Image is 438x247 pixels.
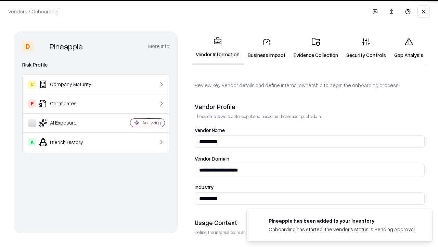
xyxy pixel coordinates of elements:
[195,82,425,89] p: Review key vendor details and define internal ownership to begin the onboarding process.
[195,114,425,119] p: These details were auto-populated based on the vendor public data
[195,219,425,227] div: Usage Context
[22,61,169,69] div: Risk Profile
[28,138,110,146] div: Breach History
[8,8,59,15] p: Vendors / Onboarding
[28,138,36,146] div: A
[22,41,33,52] div: D
[195,230,425,235] p: Define the internal team and reason for using this vendor. This helps assess business relevance a...
[192,32,244,65] a: Vendor Information
[28,119,110,127] div: AI Exposure
[28,99,36,108] div: F
[244,32,289,64] a: Business Impact
[50,41,83,52] div: Pineapple
[195,128,425,133] label: Vendor Name
[195,156,425,161] label: Vendor Domain
[28,80,36,89] div: C
[148,40,169,52] button: More info
[28,99,110,108] div: Certificates
[390,32,427,64] a: Gap Analysis
[269,217,416,224] div: Pineapple has been added to your inventory
[255,217,263,225] img: pineappleenergy.com
[28,80,110,89] div: Company Maturity
[342,32,390,64] a: Security Controls
[289,32,342,64] a: Evidence Collection
[142,120,161,126] div: Analyzing
[195,103,425,111] div: Vendor Profile
[195,185,425,190] label: Industry
[36,41,47,52] img: Pineapple
[269,226,416,233] div: Onboarding has started, the vendor's status is Pending Approval.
